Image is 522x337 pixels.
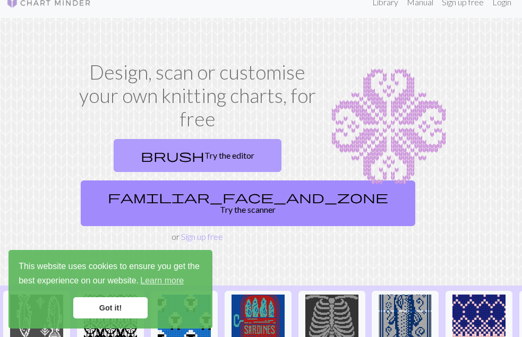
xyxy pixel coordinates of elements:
[108,189,388,204] span: familiar_face_and_zone
[81,180,415,226] a: Try the scanner
[446,315,512,325] a: Idee
[181,231,223,241] a: Sign up free
[298,315,365,325] a: New Piskel-1.png (2).png
[3,315,70,325] a: fishies :)
[114,139,281,172] a: Try the editor
[76,135,319,243] div: or
[19,260,202,289] span: This website uses cookies to ensure you get the best experience on our website.
[139,273,185,289] a: learn more about cookies
[331,61,446,193] img: Chart example
[8,250,212,329] div: cookieconsent
[372,315,439,325] a: fish prac
[141,148,204,163] span: brush
[76,61,319,131] h1: Design, scan or customise your own knitting charts, for free
[225,315,292,325] a: Sardines in a can
[73,297,148,318] a: dismiss cookie message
